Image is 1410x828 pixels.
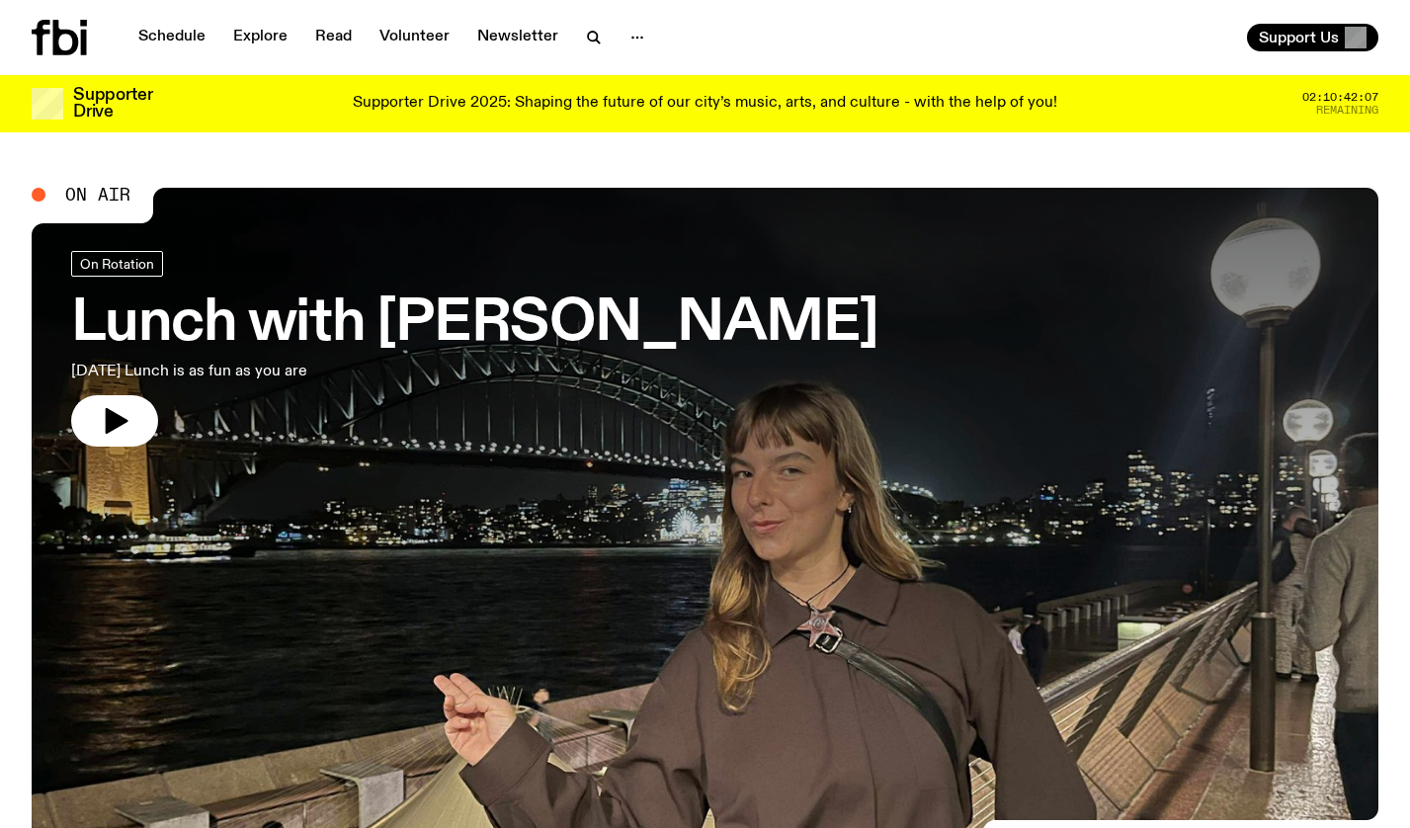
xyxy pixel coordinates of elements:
span: On Air [65,186,130,204]
a: Newsletter [465,24,570,51]
h3: Supporter Drive [73,87,152,121]
a: Volunteer [368,24,461,51]
a: On Rotation [71,251,163,277]
p: [DATE] Lunch is as fun as you are [71,360,577,383]
h3: Lunch with [PERSON_NAME] [71,296,878,352]
span: 02:10:42:07 [1302,92,1378,103]
a: Schedule [126,24,217,51]
button: Support Us [1247,24,1378,51]
a: Explore [221,24,299,51]
span: On Rotation [80,256,154,271]
span: Remaining [1316,105,1378,116]
a: Read [303,24,364,51]
span: Support Us [1259,29,1339,46]
a: Lunch with [PERSON_NAME][DATE] Lunch is as fun as you are [71,251,878,447]
p: Supporter Drive 2025: Shaping the future of our city’s music, arts, and culture - with the help o... [353,95,1057,113]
